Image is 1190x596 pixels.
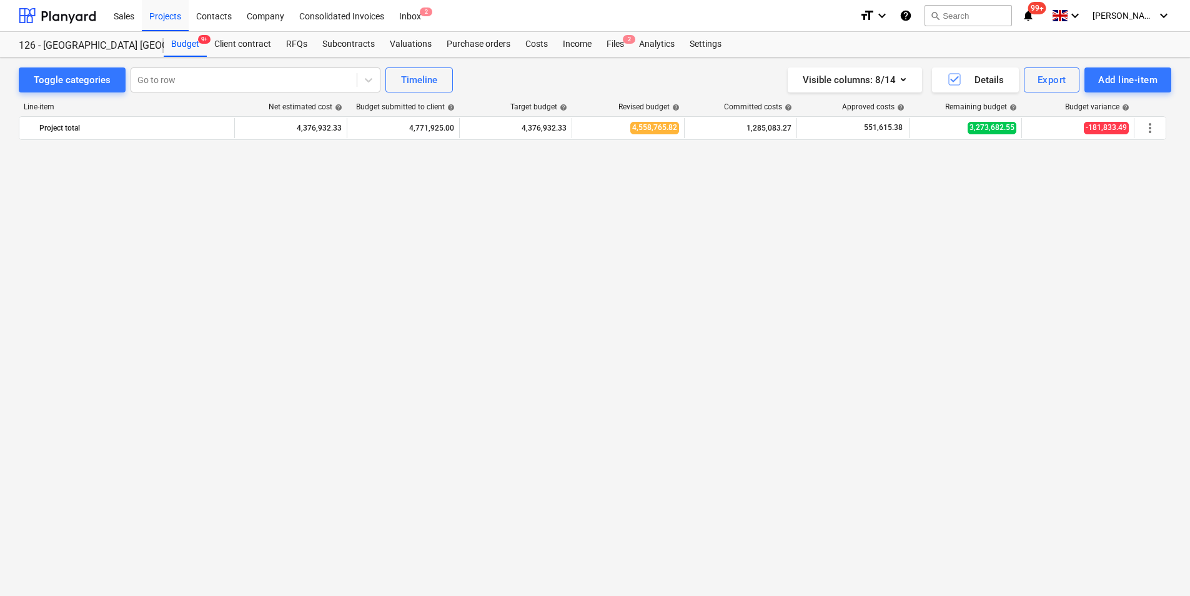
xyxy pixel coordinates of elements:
span: help [1007,104,1017,111]
div: Project total [39,118,229,138]
div: Details [947,72,1004,88]
span: help [332,104,342,111]
div: Revised budget [618,102,680,111]
span: More actions [1143,121,1158,136]
div: Export [1038,72,1066,88]
a: RFQs [279,32,315,57]
a: Income [555,32,599,57]
button: Toggle categories [19,67,126,92]
span: 551,615.38 [863,122,904,133]
i: format_size [860,8,875,23]
div: 4,771,925.00 [352,118,454,138]
div: 4,376,932.33 [465,118,567,138]
button: Timeline [385,67,453,92]
div: Budget variance [1065,102,1129,111]
div: Add line-item [1098,72,1158,88]
a: Client contract [207,32,279,57]
span: search [930,11,940,21]
span: help [895,104,905,111]
div: Line-item [19,102,236,111]
div: Remaining budget [945,102,1017,111]
a: Analytics [632,32,682,57]
div: Timeline [401,72,437,88]
div: Budget [164,32,207,57]
span: 9+ [198,35,211,44]
i: Knowledge base [900,8,912,23]
div: Approved costs [842,102,905,111]
a: Valuations [382,32,439,57]
i: keyboard_arrow_down [1068,8,1083,23]
button: Visible columns:8/14 [788,67,922,92]
span: 3,273,682.55 [968,122,1016,134]
span: help [445,104,455,111]
a: Files2 [599,32,632,57]
span: help [557,104,567,111]
button: Export [1024,67,1080,92]
span: 2 [623,35,635,44]
i: notifications [1022,8,1034,23]
a: Purchase orders [439,32,518,57]
div: 126 - [GEOGRAPHIC_DATA] [GEOGRAPHIC_DATA] [19,39,149,52]
div: Net estimated cost [269,102,342,111]
div: Visible columns : 8/14 [803,72,907,88]
button: Details [932,67,1019,92]
div: 1,285,083.27 [690,118,791,138]
iframe: Chat Widget [1128,536,1190,596]
a: Costs [518,32,555,57]
span: 2 [420,7,432,16]
div: Toggle categories [34,72,111,88]
div: Files [599,32,632,57]
div: Committed costs [724,102,792,111]
a: Settings [682,32,729,57]
span: help [1119,104,1129,111]
div: Target budget [510,102,567,111]
span: help [782,104,792,111]
button: Search [925,5,1012,26]
span: -181,833.49 [1084,122,1129,134]
a: Subcontracts [315,32,382,57]
button: Add line-item [1084,67,1171,92]
i: keyboard_arrow_down [875,8,890,23]
span: 4,558,765.82 [630,122,679,134]
span: 99+ [1028,2,1046,14]
div: 4,376,932.33 [240,118,342,138]
i: keyboard_arrow_down [1156,8,1171,23]
span: [PERSON_NAME] [1093,11,1155,21]
div: Budget submitted to client [356,102,455,111]
span: help [670,104,680,111]
a: Budget9+ [164,32,207,57]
